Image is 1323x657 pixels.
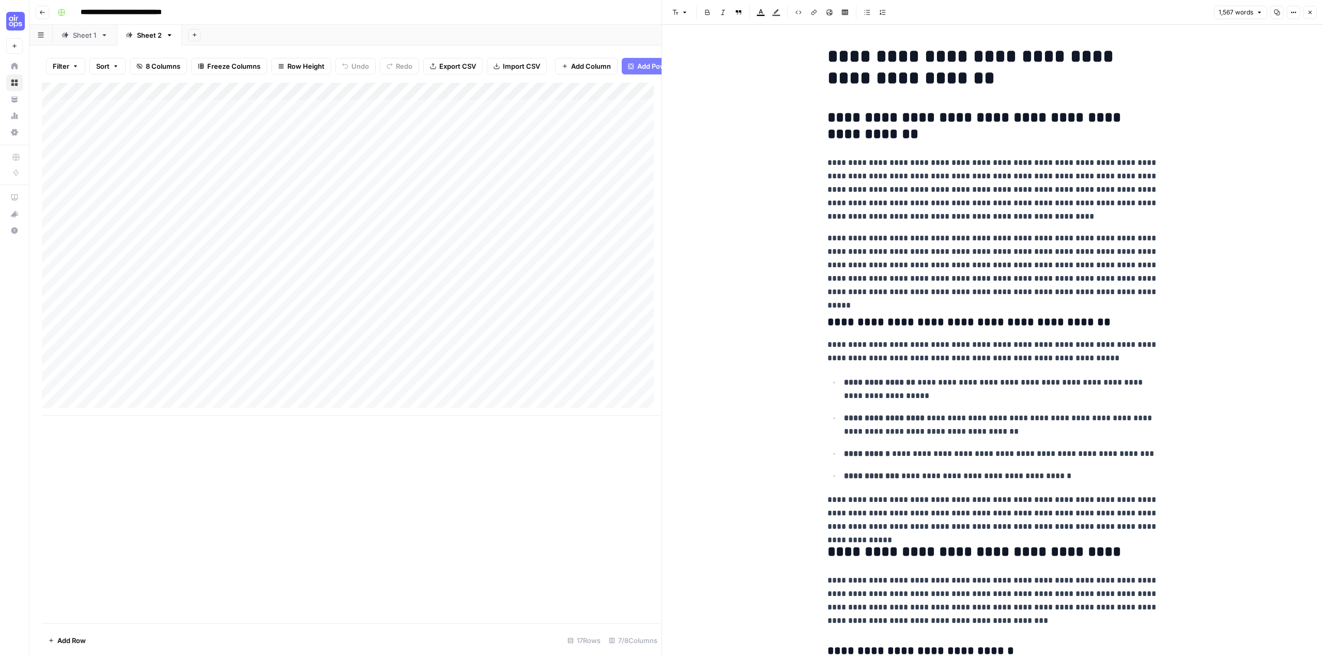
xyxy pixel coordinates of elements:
[6,12,25,30] img: Cohort 4 Logo
[563,632,605,649] div: 17 Rows
[73,30,97,40] div: Sheet 1
[287,61,325,71] span: Row Height
[6,222,23,239] button: Help + Support
[380,58,419,74] button: Redo
[271,58,331,74] button: Row Height
[6,58,23,74] a: Home
[6,189,23,206] a: AirOps Academy
[137,30,162,40] div: Sheet 2
[487,58,547,74] button: Import CSV
[117,25,182,45] a: Sheet 2
[7,206,22,222] div: What's new?
[6,8,23,34] button: Workspace: Cohort 4
[53,61,69,71] span: Filter
[46,58,85,74] button: Filter
[6,91,23,108] a: Your Data
[191,58,267,74] button: Freeze Columns
[207,61,260,71] span: Freeze Columns
[571,61,611,71] span: Add Column
[57,635,86,646] span: Add Row
[423,58,483,74] button: Export CSV
[89,58,126,74] button: Sort
[1219,8,1253,17] span: 1,567 words
[439,61,476,71] span: Export CSV
[351,61,369,71] span: Undo
[637,61,694,71] span: Add Power Agent
[396,61,412,71] span: Redo
[335,58,376,74] button: Undo
[605,632,661,649] div: 7/8 Columns
[42,632,92,649] button: Add Row
[6,108,23,124] a: Usage
[146,61,180,71] span: 8 Columns
[130,58,187,74] button: 8 Columns
[6,74,23,91] a: Browse
[503,61,540,71] span: Import CSV
[6,206,23,222] button: What's new?
[622,58,700,74] button: Add Power Agent
[96,61,110,71] span: Sort
[53,25,117,45] a: Sheet 1
[1214,6,1267,19] button: 1,567 words
[6,124,23,141] a: Settings
[555,58,618,74] button: Add Column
